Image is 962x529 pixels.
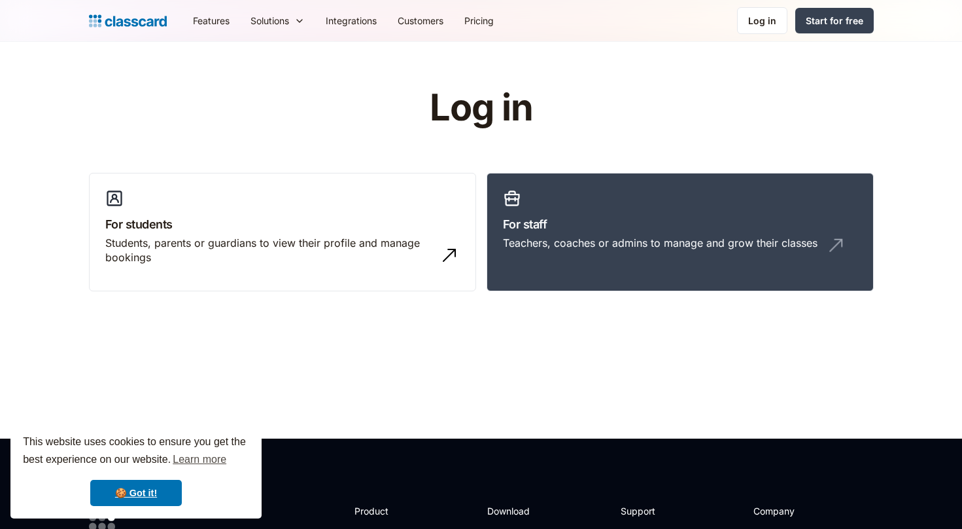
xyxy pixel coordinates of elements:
div: Solutions [240,6,315,35]
div: cookieconsent [10,422,262,519]
a: For staffTeachers, coaches or admins to manage and grow their classes [487,173,874,292]
a: dismiss cookie message [90,480,182,506]
a: Features [182,6,240,35]
a: Customers [387,6,454,35]
a: Log in [737,7,787,34]
h3: For staff [503,215,857,233]
div: Teachers, coaches or admins to manage and grow their classes [503,236,817,250]
span: This website uses cookies to ensure you get the best experience on our website. [23,434,249,469]
h2: Company [753,504,840,518]
a: learn more about cookies [171,450,228,469]
h3: For students [105,215,460,233]
a: For studentsStudents, parents or guardians to view their profile and manage bookings [89,173,476,292]
div: Solutions [250,14,289,27]
a: Integrations [315,6,387,35]
h2: Download [487,504,541,518]
h2: Support [621,504,674,518]
h1: Log in [273,88,689,128]
div: Log in [748,14,776,27]
a: Start for free [795,8,874,33]
a: home [89,12,167,30]
div: Students, parents or guardians to view their profile and manage bookings [105,236,434,265]
h2: Product [354,504,424,518]
a: Pricing [454,6,504,35]
div: Start for free [806,14,863,27]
